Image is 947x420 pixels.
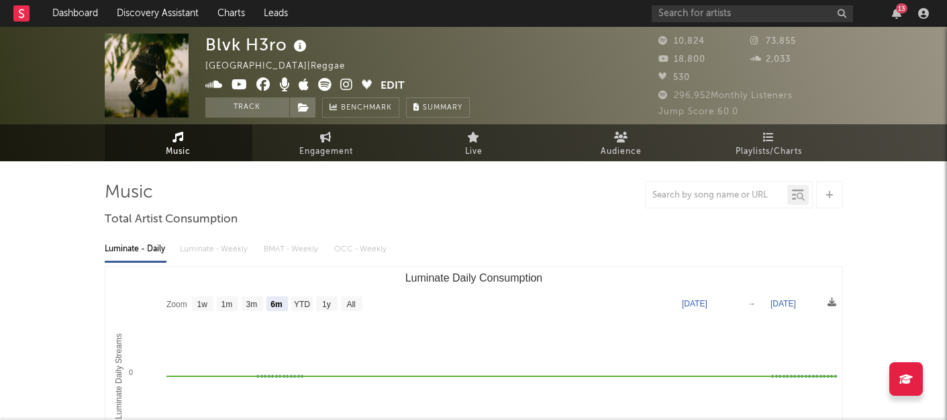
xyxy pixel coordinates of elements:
text: 1y [322,300,331,309]
span: 530 [658,73,690,82]
div: Luminate - Daily [105,238,166,261]
a: Playlists/Charts [695,124,843,161]
span: Total Artist Consumption [105,212,238,228]
text: [DATE] [770,299,796,308]
span: 296,952 Monthly Listeners [658,91,793,100]
text: All [346,300,355,309]
div: Blvk H3ro [205,34,310,56]
span: Playlists/Charts [736,144,802,160]
span: Live [465,144,483,160]
text: → [748,299,756,308]
a: Engagement [252,124,400,161]
span: 10,824 [658,37,705,46]
text: 6m [270,300,282,309]
text: Luminate Daily Streams [114,333,123,419]
span: Benchmark [341,100,392,116]
span: Music [166,144,191,160]
input: Search for artists [652,5,853,22]
span: Audience [601,144,642,160]
text: Luminate Daily Consumption [405,272,542,284]
text: [DATE] [682,299,707,308]
span: 18,800 [658,55,705,64]
button: Track [205,97,289,118]
button: Edit [381,78,405,95]
a: Benchmark [322,97,399,118]
div: 13 [896,3,907,13]
text: 1m [221,300,232,309]
a: Live [400,124,548,161]
span: 73,855 [750,37,796,46]
a: Audience [548,124,695,161]
text: 0 [128,368,132,376]
a: Music [105,124,252,161]
input: Search by song name or URL [646,190,787,201]
text: 1w [197,300,207,309]
button: 13 [892,8,901,19]
text: 3m [246,300,257,309]
span: Jump Score: 60.0 [658,108,738,116]
text: YTD [293,300,309,309]
button: Summary [406,97,470,118]
div: [GEOGRAPHIC_DATA] | Reggae [205,58,360,75]
text: Zoom [166,300,187,309]
span: 2,033 [750,55,791,64]
span: Summary [423,104,462,112]
span: Engagement [299,144,353,160]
